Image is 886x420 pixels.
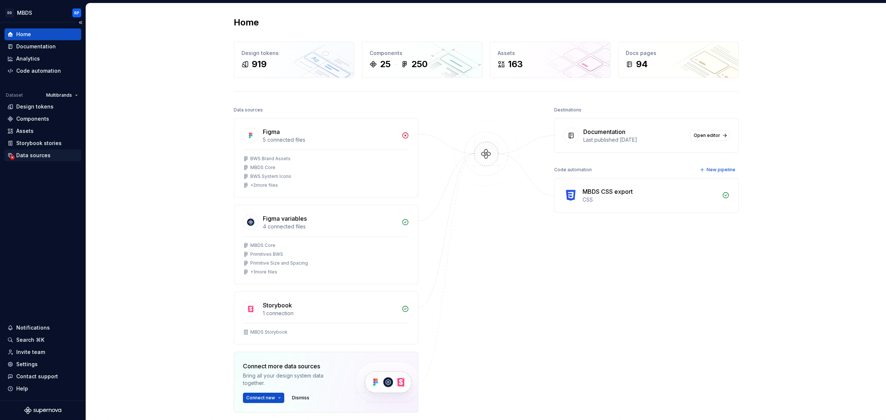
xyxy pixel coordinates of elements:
a: Assets163 [490,42,611,78]
div: EG [5,8,14,17]
div: BWS System Icons [250,173,291,179]
div: Invite team [16,348,45,356]
div: Documentation [583,127,625,136]
div: BWS Brand Assets [250,156,291,162]
div: Assets [16,127,34,135]
span: Connect new [246,395,275,401]
span: Open editor [694,132,720,138]
a: Figma5 connected filesBWS Brand AssetsMBDS CoreBWS System Icons+2more files [234,118,418,197]
div: Analytics [16,55,40,62]
div: Home [16,31,31,38]
div: Data sources [234,105,263,115]
a: Documentation [4,41,81,52]
button: New pipeline [697,165,739,175]
div: Search ⌘K [16,336,44,344]
span: New pipeline [707,167,735,173]
div: 163 [508,58,523,70]
button: Notifications [4,322,81,334]
div: Storybook stories [16,140,62,147]
a: Code automation [4,65,81,77]
div: Primitives BWS [250,251,283,257]
span: Multibrands [46,92,72,98]
div: 5 connected files [263,136,397,144]
div: 94 [636,58,648,70]
span: Dismiss [292,395,309,401]
div: Code automation [16,67,61,75]
div: Contact support [16,373,58,380]
button: Search ⌘K [4,334,81,346]
div: Help [16,385,28,392]
div: + 1 more files [250,269,277,275]
div: Assets [498,49,603,57]
a: Docs pages94 [618,42,739,78]
div: Destinations [554,105,581,115]
div: Figma variables [263,214,307,223]
div: 25 [380,58,391,70]
a: Settings [4,358,81,370]
button: Dismiss [289,393,313,403]
div: Dataset [6,92,23,98]
a: Analytics [4,53,81,65]
div: Primitive Size and Spacing [250,260,308,266]
div: Storybook [263,301,292,310]
div: 1 connection [263,310,397,317]
a: Figma variables4 connected filesMBDS CorePrimitives BWSPrimitive Size and Spacing+1more files [234,205,418,284]
div: Design tokens [16,103,54,110]
div: 4 connected files [263,223,397,230]
div: MBDS Storybook [250,329,288,335]
button: Multibrands [43,90,81,100]
div: Figma [263,127,280,136]
div: Bring all your design system data together. [243,372,343,387]
a: Home [4,28,81,40]
div: CSS [583,196,718,203]
div: + 2 more files [250,182,278,188]
svg: Supernova Logo [24,407,61,414]
a: Assets [4,125,81,137]
div: MBDS CSS export [583,187,633,196]
div: Connect more data sources [243,362,343,371]
div: Notifications [16,324,50,331]
a: Storybook stories [4,137,81,149]
div: MBDS Core [250,242,275,248]
button: Help [4,383,81,395]
div: Documentation [16,43,56,50]
a: Invite team [4,346,81,358]
h2: Home [234,17,259,28]
div: 919 [252,58,267,70]
div: Last published [DATE] [583,136,686,144]
button: EGMBDSRP [1,5,84,21]
a: Data sources [4,149,81,161]
a: Open editor [690,130,729,141]
div: Components [370,49,475,57]
a: Components [4,113,81,125]
div: RP [74,10,79,16]
div: Data sources [16,152,51,159]
a: Storybook1 connectionMBDS Storybook [234,292,418,344]
div: 250 [411,58,427,70]
a: Components25250 [362,42,483,78]
a: Design tokens919 [234,42,354,78]
div: Design tokens [241,49,347,57]
div: Components [16,115,49,123]
button: Contact support [4,371,81,382]
div: Docs pages [626,49,731,57]
a: Design tokens [4,101,81,113]
div: MBDS Core [250,165,275,171]
div: Settings [16,361,38,368]
button: Collapse sidebar [75,17,86,28]
div: Code automation [554,165,592,175]
div: MBDS [17,9,32,17]
button: Connect new [243,393,284,403]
